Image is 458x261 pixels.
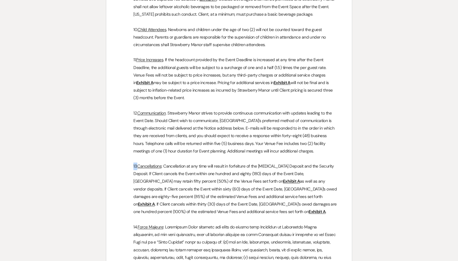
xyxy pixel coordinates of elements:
u: Force Majeure [138,224,163,230]
u: Child Attendees [138,27,166,32]
u: Exhibit A [274,80,291,85]
p: 11. . If the headcount provided by the Event Deadline is increased at any time after the Event De... [121,56,337,102]
u: Exhibit A [138,201,155,207]
u: Cancellations [137,163,161,169]
u: Communication [137,110,166,116]
u: Exhibit A [309,209,326,214]
u: Exhibit A [136,80,153,85]
p: 12. . Strawberry Manor strives to provide continuous communication with updates leading to the Ev... [121,109,337,155]
p: 10. . Newborns and children under the age of two (2) will not be counted toward the guest headcou... [121,26,337,49]
p: 13. : Cancellation at any time will result in forfeiture of the [MEDICAL_DATA] Deposit and the Se... [121,162,337,215]
u: Exhibit A [283,178,300,184]
u: Price Increases [136,57,163,62]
